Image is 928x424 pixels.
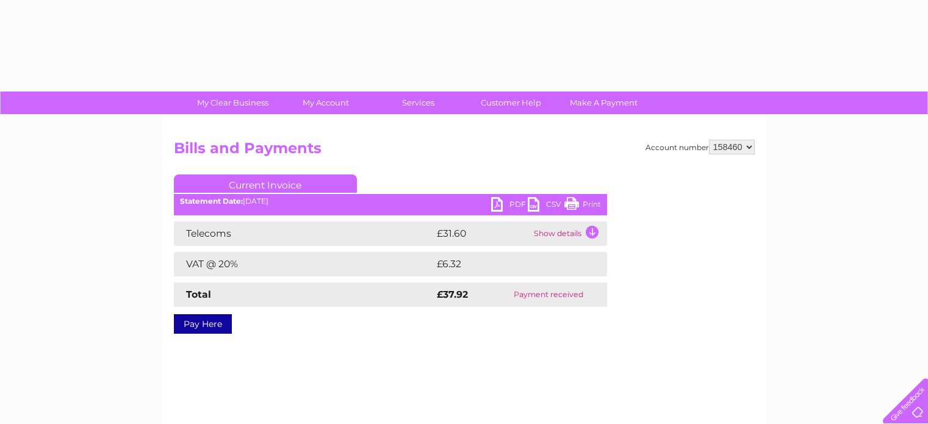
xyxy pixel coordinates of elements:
td: £6.32 [434,252,578,276]
strong: Total [186,289,211,300]
a: Make A Payment [553,92,654,114]
div: [DATE] [174,197,607,206]
a: Current Invoice [174,174,357,193]
td: VAT @ 20% [174,252,434,276]
td: Payment received [491,282,606,307]
a: Pay Here [174,314,232,334]
td: Telecoms [174,221,434,246]
div: Account number [646,140,755,154]
a: Services [368,92,469,114]
td: Show details [531,221,607,246]
strong: £37.92 [437,289,468,300]
a: My Account [275,92,376,114]
a: Customer Help [461,92,561,114]
b: Statement Date: [180,196,243,206]
td: £31.60 [434,221,531,246]
a: CSV [528,197,564,215]
a: PDF [491,197,528,215]
a: Print [564,197,601,215]
a: My Clear Business [182,92,283,114]
h2: Bills and Payments [174,140,755,163]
